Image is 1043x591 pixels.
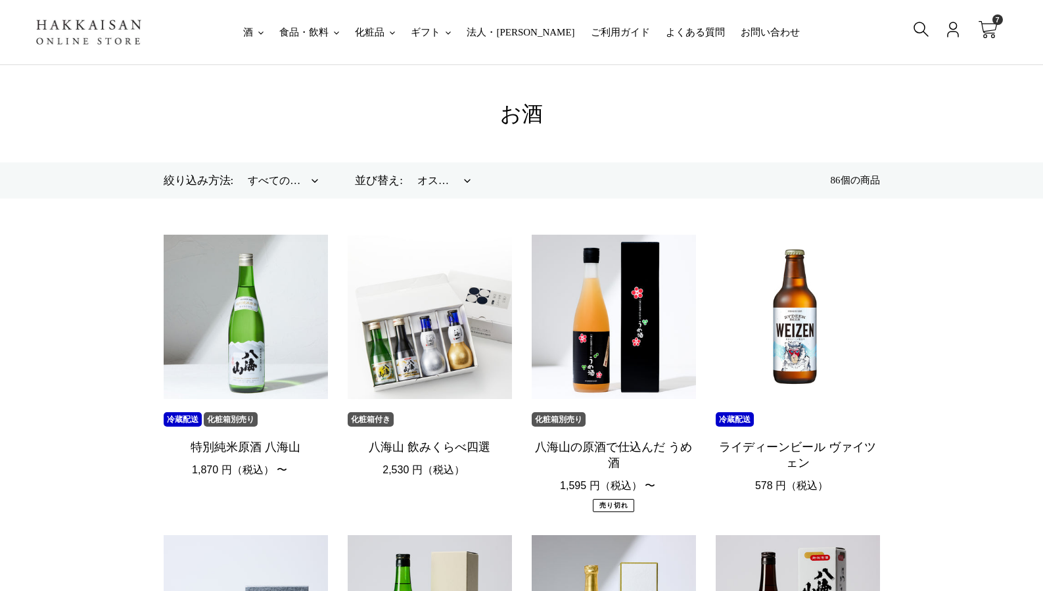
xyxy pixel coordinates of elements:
span: 7 [996,16,1000,24]
label: 並び替え: [355,172,403,189]
a: ご利用ガイド [584,22,657,42]
span: 食品・飲料 [279,27,329,38]
span: 酒 [243,27,253,37]
h1: お酒 [164,101,880,126]
a: 7 [971,12,1007,52]
a: お問い合わせ [734,22,806,42]
span: よくある質問 [666,27,725,38]
span: 法人・[PERSON_NAME] [467,27,574,38]
span: お問い合わせ [741,27,800,38]
img: HAKKAISAN ONLINE STORE [36,20,141,44]
label: 絞り込み方法: [164,172,234,189]
span: 化粧品 [355,27,384,38]
span: 86個の商品 [831,175,880,185]
a: 法人・[PERSON_NAME] [460,22,581,42]
span: ギフト [411,27,440,38]
a: よくある質問 [659,22,731,42]
span: ご利用ガイド [591,27,650,38]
